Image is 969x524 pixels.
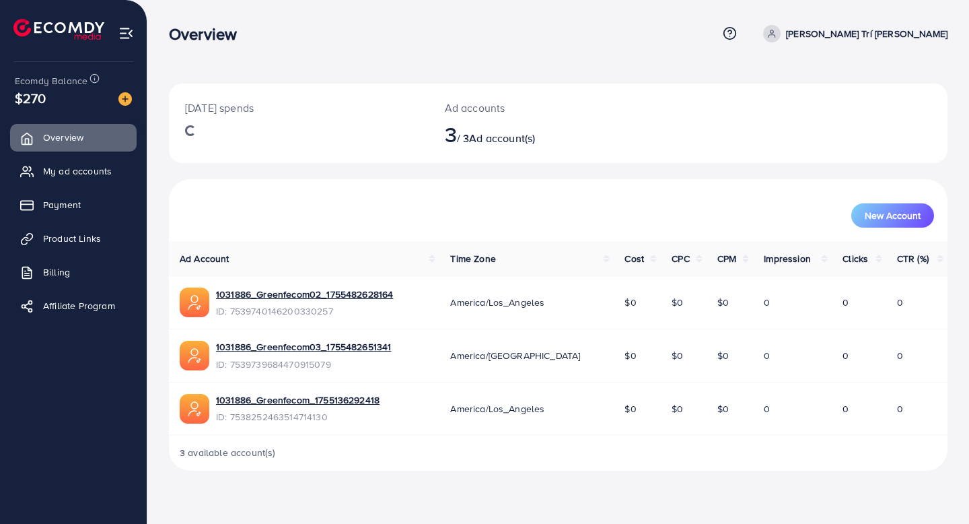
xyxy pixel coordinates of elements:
span: Ecomdy Balance [15,74,87,88]
span: CPM [717,252,736,265]
span: America/[GEOGRAPHIC_DATA] [450,349,580,362]
span: $0 [672,349,683,362]
span: 3 [445,119,457,150]
a: Overview [10,124,137,151]
span: $0 [624,296,636,309]
img: image [118,92,132,106]
span: America/Los_Angeles [450,402,544,416]
span: Affiliate Program [43,299,115,313]
a: My ad accounts [10,158,137,185]
a: 1031886_Greenfecom_1755136292418 [216,393,380,407]
span: 0 [764,349,770,362]
img: ic-ads-acc.e4c84228.svg [180,394,209,424]
span: Payment [43,198,81,211]
span: My ad accounts [43,164,112,178]
a: Affiliate Program [10,292,137,319]
span: Billing [43,265,70,279]
span: 0 [897,349,903,362]
img: logo [13,19,104,40]
span: Product Links [43,232,101,245]
span: Ad account(s) [469,131,535,145]
a: Product Links [10,225,137,252]
span: 3 available account(s) [180,446,276,459]
span: Impression [764,252,811,265]
span: 0 [764,296,770,309]
h2: / 3 [445,121,607,147]
span: ID: 7539739684470915079 [216,358,391,371]
span: CPC [672,252,689,265]
span: $0 [624,349,636,362]
img: menu [118,26,134,41]
span: 0 [897,296,903,309]
span: 0 [764,402,770,416]
span: 0 [842,402,849,416]
p: [DATE] spends [185,100,412,116]
span: $0 [717,402,729,416]
span: $270 [15,88,46,108]
span: ID: 7539740146200330257 [216,304,393,318]
button: New Account [851,203,934,228]
span: CTR (%) [897,252,929,265]
a: Billing [10,259,137,286]
span: Cost [624,252,644,265]
span: Overview [43,131,83,144]
img: ic-ads-acc.e4c84228.svg [180,341,209,370]
a: 1031886_Greenfecom03_1755482651341 [216,340,391,354]
a: [PERSON_NAME] Trí [PERSON_NAME] [758,25,947,42]
span: $0 [717,349,729,362]
span: $0 [672,402,683,416]
span: $0 [624,402,636,416]
p: Ad accounts [445,100,607,116]
span: ID: 7538252463514714130 [216,410,380,424]
span: Clicks [842,252,868,265]
h3: Overview [169,24,248,44]
span: 0 [842,349,849,362]
span: America/Los_Angeles [450,296,544,309]
p: [PERSON_NAME] Trí [PERSON_NAME] [786,26,947,42]
a: 1031886_Greenfecom02_1755482628164 [216,288,393,301]
span: New Account [865,211,921,220]
a: Payment [10,191,137,218]
span: 0 [897,402,903,416]
span: $0 [717,296,729,309]
span: $0 [672,296,683,309]
span: Ad Account [180,252,229,265]
img: ic-ads-acc.e4c84228.svg [180,288,209,317]
span: 0 [842,296,849,309]
span: Time Zone [450,252,495,265]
